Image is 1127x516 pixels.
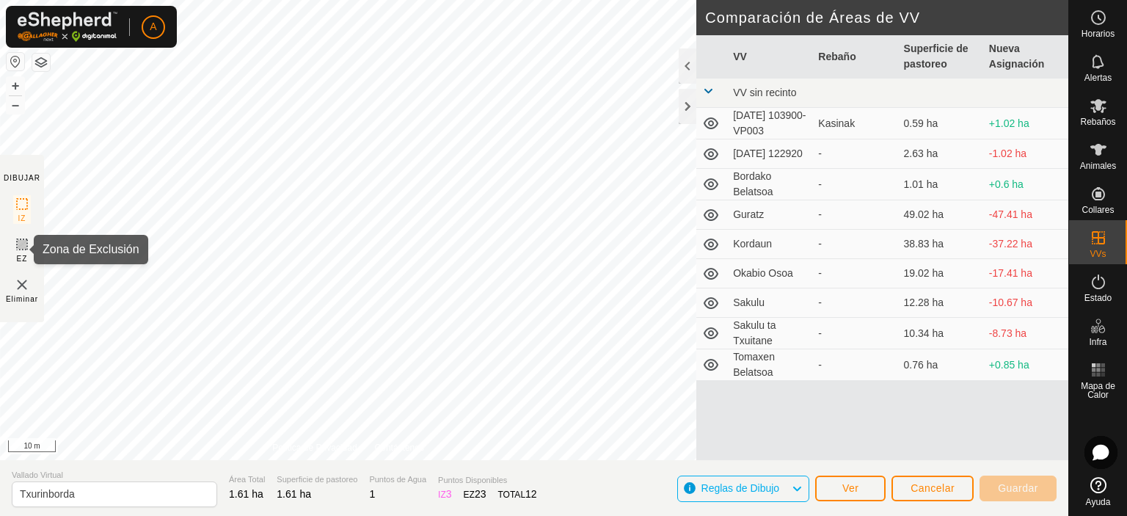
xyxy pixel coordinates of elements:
[727,35,812,79] th: VV
[983,139,1068,169] td: -1.02 ha
[475,488,486,500] span: 23
[818,207,891,222] div: -
[727,200,812,230] td: Guratz
[818,266,891,281] div: -
[818,295,891,310] div: -
[733,87,796,98] span: VV sin recinto
[898,35,983,79] th: Superficie de pastoreo
[898,169,983,200] td: 1.01 ha
[229,473,265,486] span: Área Total
[705,9,1068,26] h2: Comparación de Áreas de VV
[818,236,891,252] div: -
[983,288,1068,318] td: -10.67 ha
[898,349,983,381] td: 0.76 ha
[18,213,26,224] span: IZ
[1084,73,1112,82] span: Alertas
[898,230,983,259] td: 38.83 ha
[727,108,812,139] td: [DATE] 103900-VP003
[911,482,955,494] span: Cancelar
[898,200,983,230] td: 49.02 ha
[898,288,983,318] td: 12.28 ha
[1089,338,1106,346] span: Infra
[983,200,1068,230] td: -47.41 ha
[898,139,983,169] td: 2.63 ha
[7,96,24,114] button: –
[983,259,1068,288] td: -17.41 ha
[1082,29,1115,38] span: Horarios
[818,116,891,131] div: Kasinak
[818,326,891,341] div: -
[1073,382,1123,399] span: Mapa de Calor
[815,476,886,501] button: Ver
[1080,117,1115,126] span: Rebaños
[6,294,38,305] span: Eliminar
[980,476,1057,501] button: Guardar
[12,469,217,482] span: Vallado Virtual
[812,35,897,79] th: Rebaño
[898,108,983,139] td: 0.59 ha
[727,288,812,318] td: Sakulu
[891,476,974,501] button: Cancelar
[525,488,537,500] span: 12
[7,77,24,95] button: +
[229,488,263,500] span: 1.61 ha
[727,230,812,259] td: Kordaun
[727,169,812,200] td: Bordako Belatsoa
[375,441,424,454] a: Contáctenos
[369,473,426,486] span: Puntos de Agua
[983,169,1068,200] td: +0.6 ha
[497,487,536,502] div: TOTAL
[446,488,452,500] span: 3
[438,487,451,502] div: IZ
[898,259,983,288] td: 19.02 ha
[1080,161,1116,170] span: Animales
[727,259,812,288] td: Okabio Osoa
[17,253,28,264] span: EZ
[727,139,812,169] td: [DATE] 122920
[1069,471,1127,512] a: Ayuda
[1090,250,1106,258] span: VVs
[818,146,891,161] div: -
[369,488,375,500] span: 1
[1082,206,1114,214] span: Collares
[464,487,486,502] div: EZ
[898,318,983,349] td: 10.34 ha
[727,349,812,381] td: Tomaxen Belatsoa
[32,54,50,71] button: Capas del Mapa
[150,19,156,34] span: A
[438,474,537,487] span: Puntos Disponibles
[701,482,780,494] span: Reglas de Dibujo
[727,318,812,349] td: Sakulu ta Txuitane
[818,357,891,373] div: -
[983,349,1068,381] td: +0.85 ha
[18,12,117,42] img: Logo Gallagher
[983,108,1068,139] td: +1.02 ha
[272,441,357,454] a: Política de Privacidad
[277,473,357,486] span: Superficie de pastoreo
[1084,294,1112,302] span: Estado
[998,482,1038,494] span: Guardar
[842,482,859,494] span: Ver
[13,276,31,294] img: VV
[983,230,1068,259] td: -37.22 ha
[4,172,40,183] div: DIBUJAR
[1086,498,1111,506] span: Ayuda
[983,318,1068,349] td: -8.73 ha
[983,35,1068,79] th: Nueva Asignación
[277,488,311,500] span: 1.61 ha
[7,53,24,70] button: Restablecer Mapa
[818,177,891,192] div: -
